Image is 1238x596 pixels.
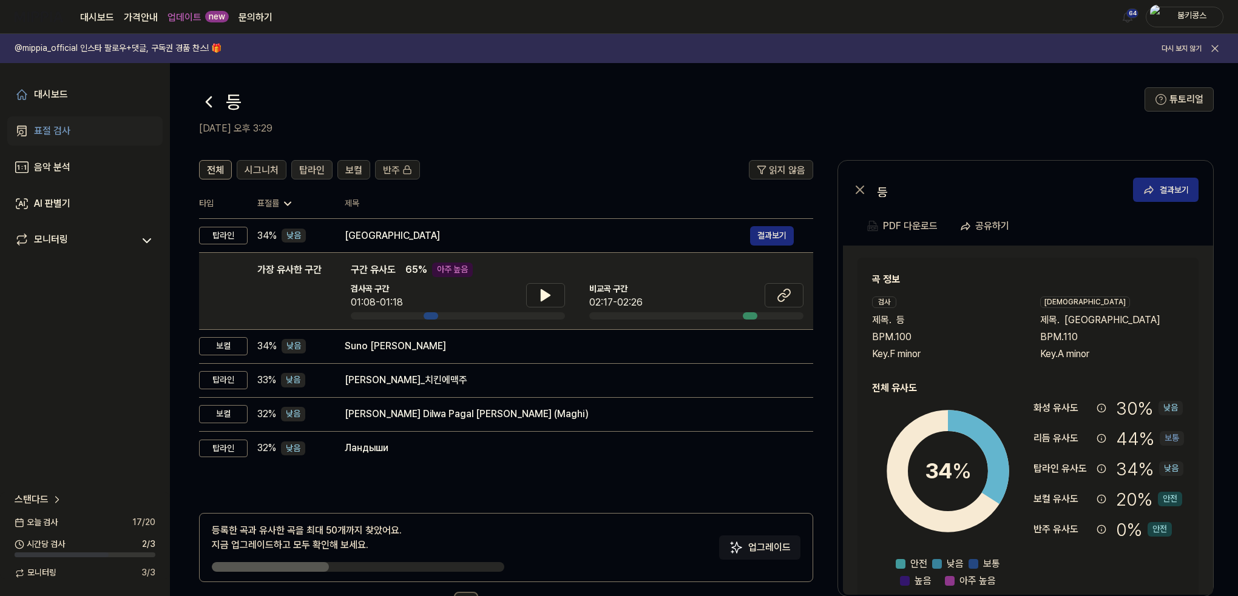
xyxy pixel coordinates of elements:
[257,441,276,455] span: 32 %
[1120,10,1135,24] img: 알림
[1146,7,1223,27] button: profile붐키콩스
[883,218,938,234] div: PDF 다운로드
[199,121,1145,136] h2: [DATE] 오후 3:29
[257,339,277,353] span: 34 %
[719,546,800,557] a: Sparkles업그레이드
[872,381,1184,395] h2: 전체 유사도
[281,441,305,456] div: 낮음
[199,189,248,219] th: 타입
[34,124,70,138] div: 표절 검사
[15,232,134,249] a: 모니터링
[15,538,65,551] span: 시간당 검사
[947,557,964,571] span: 낮음
[1033,431,1092,446] div: 리듬 유사도
[7,116,163,146] a: 표절 검사
[1168,10,1216,23] div: 붐키콩스
[589,295,643,310] div: 02:17-02:26
[1148,522,1172,537] div: 안전
[199,440,248,458] div: 탑라인
[281,373,305,387] div: 낮음
[15,492,49,507] span: 스탠다드
[1133,178,1199,202] button: 결과보기
[955,214,1019,238] button: 공유하기
[199,337,248,355] div: 보컬
[975,218,1009,234] div: 공유하기
[257,198,325,210] div: 표절률
[1126,8,1138,18] div: 64
[199,371,248,389] div: 탑라인
[281,407,305,421] div: 낮음
[896,313,905,327] span: 등
[257,373,276,387] span: 33 %
[34,196,70,211] div: AI 판별기
[226,89,242,115] h1: 등
[34,160,70,175] div: 음악 분석
[925,455,972,487] div: 34
[205,11,229,23] div: new
[337,160,370,179] button: 보컬
[15,517,58,529] span: 오늘 검사
[719,535,800,560] button: 업그레이드
[959,574,996,588] span: 아주 높음
[80,10,114,25] a: 대시보드
[141,567,155,579] span: 3 / 3
[865,214,940,238] button: PDF 다운로드
[1116,395,1183,421] div: 30 %
[1118,7,1137,27] button: 알림64
[1033,522,1092,537] div: 반주 유사도
[749,160,813,179] button: 읽지 않음
[124,10,158,25] button: 가격안내
[1145,87,1214,112] button: 튜토리얼
[405,263,427,277] span: 65 %
[872,272,1184,287] h2: 곡 정보
[1033,492,1092,506] div: 보컬 유사도
[872,296,896,308] div: 검사
[212,523,402,552] div: 등록한 곡과 유사한 곡을 최대 50개까지 찾았어요. 지금 업그레이드하고 모두 확인해 보세요.
[142,538,155,551] span: 2 / 3
[291,160,333,179] button: 탑라인
[877,182,1120,197] div: 등
[132,517,155,529] span: 17 / 20
[1116,456,1183,481] div: 34 %
[345,373,794,387] div: [PERSON_NAME]_치킨에맥주
[257,263,322,320] div: 가장 유사한 구간
[257,229,277,243] span: 34 %
[282,339,306,353] div: 낮음
[1150,5,1165,29] img: profile
[1033,461,1092,476] div: 탑라인 유사도
[1040,296,1130,308] div: [DEMOGRAPHIC_DATA]
[199,227,248,245] div: 탑라인
[952,458,972,484] span: %
[872,313,891,327] span: 제목 .
[199,160,232,179] button: 전체
[1040,313,1060,327] span: 제목 .
[375,160,420,179] button: 반주
[15,42,222,55] h1: @mippia_official 인스타 팔로우+댓글, 구독권 경품 찬스! 🎁
[872,347,1016,361] div: Key. F minor
[1159,401,1183,415] div: 낮음
[15,492,63,507] a: 스탠다드
[345,189,813,218] th: 제목
[345,229,750,243] div: [GEOGRAPHIC_DATA]
[15,567,56,579] span: 모니터링
[769,163,805,178] span: 읽지 않음
[843,246,1213,595] a: 곡 정보검사제목.등BPM.100Key.F minor[DEMOGRAPHIC_DATA]제목.[GEOGRAPHIC_DATA]BPM.110Key.A minor전체 유사도34%안전낮음...
[345,339,794,353] div: Suno [PERSON_NAME]
[867,221,878,232] img: PDF Download
[351,295,403,310] div: 01:08-01:18
[207,163,224,178] span: 전체
[1159,461,1183,476] div: 낮음
[750,226,794,246] button: 결과보기
[910,557,927,571] span: 안전
[1116,486,1182,512] div: 20 %
[345,407,794,421] div: [PERSON_NAME] Dilwa Pagal [PERSON_NAME] (Maghi)
[915,574,932,588] span: 높음
[7,153,163,182] a: 음악 분석
[345,163,362,178] span: 보컬
[729,540,743,555] img: Sparkles
[1116,426,1184,451] div: 44 %
[1158,492,1182,506] div: 안전
[7,189,163,218] a: AI 판별기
